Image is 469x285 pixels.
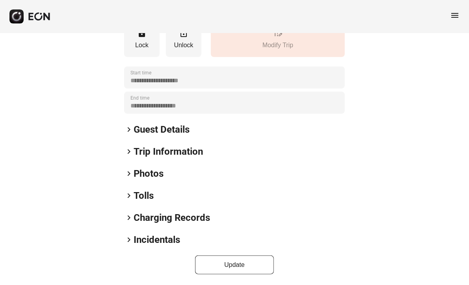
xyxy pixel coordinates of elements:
[134,233,180,246] h2: Incidentals
[170,41,197,50] p: Unlock
[134,145,203,158] h2: Trip Information
[124,147,134,156] span: keyboard_arrow_right
[124,235,134,244] span: keyboard_arrow_right
[134,167,164,180] h2: Photos
[124,213,134,222] span: keyboard_arrow_right
[128,41,156,50] p: Lock
[137,28,147,38] span: lock
[179,28,188,38] span: lock_open
[134,189,154,202] h2: Tolls
[124,125,134,134] span: keyboard_arrow_right
[450,11,460,20] span: menu
[134,211,210,224] h2: Charging Records
[134,123,190,136] h2: Guest Details
[124,169,134,178] span: keyboard_arrow_right
[166,24,201,57] button: Unlock
[195,255,274,274] button: Update
[124,191,134,200] span: keyboard_arrow_right
[124,24,160,57] button: Lock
